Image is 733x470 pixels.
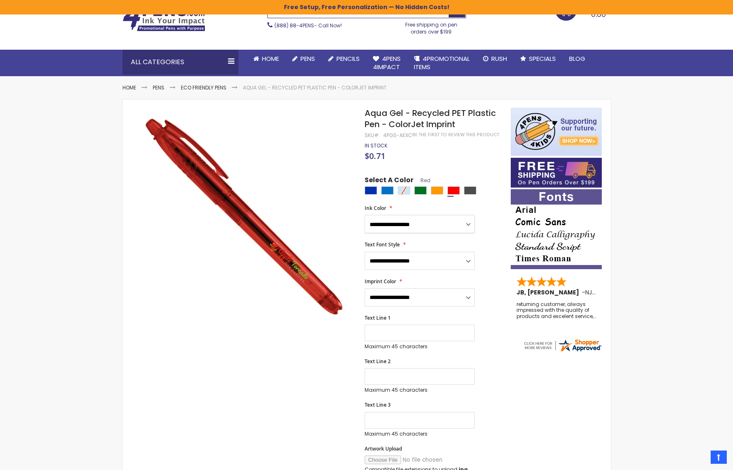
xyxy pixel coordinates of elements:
span: - Call Now! [274,22,342,29]
span: Text Line 2 [365,358,391,365]
div: Red [447,186,460,195]
span: Aqua Gel - Recycled PET Plastic Pen - ColorJet Imprint [365,107,496,130]
a: Pens [153,84,164,91]
span: Ink Color [365,205,386,212]
span: Specials [529,54,556,63]
a: Specials [514,50,562,68]
span: Home [262,54,279,63]
a: Be the first to review this product [412,132,499,138]
span: Pencils [336,54,360,63]
span: Text Line 3 [365,401,391,408]
span: Rush [491,54,507,63]
a: Rush [476,50,514,68]
li: Aqua Gel - Recycled PET Plastic Pen - ColorJet Imprint [243,84,387,91]
span: Pens [300,54,315,63]
img: Free shipping on orders over $199 [511,158,602,188]
a: Pens [286,50,322,68]
div: Green [414,186,427,195]
span: 4Pens 4impact [373,54,401,71]
a: 4Pens4impact [366,50,407,77]
span: Imprint Color [365,278,396,285]
img: 4pens 4 kids [511,108,602,156]
a: Blog [562,50,592,68]
div: Smoke [464,186,476,195]
a: 4PROMOTIONALITEMS [407,50,476,77]
span: Artwork Upload [365,445,402,452]
a: 4pens.com certificate URL [523,347,602,354]
span: - , [582,288,654,296]
div: Blue Light [381,186,394,195]
a: Eco Friendly Pens [181,84,226,91]
a: Home [123,84,136,91]
p: Maximum 45 characters [365,431,475,437]
span: JB, [PERSON_NAME] [517,288,582,296]
strong: SKU [365,132,380,139]
img: red-4pgs-aexc-aqua-gel-recycled-pet-plastic-pen-colorjet_1_1.jpg [139,107,353,322]
span: $0.71 [365,150,385,161]
div: Orange [431,186,443,195]
div: 4PGS-AEXC [383,132,412,139]
span: Red [413,177,430,184]
span: Text Font Style [365,241,400,248]
span: Text Line 1 [365,314,391,321]
a: Pencils [322,50,366,68]
img: font-personalization-examples [511,189,602,269]
span: Blog [569,54,585,63]
img: 4pens.com widget logo [523,338,602,353]
span: Select A Color [365,176,413,187]
div: returning customer, always impressed with the quality of products and excelent service, will retu... [517,301,597,319]
a: Top [711,451,727,464]
p: Maximum 45 characters [365,387,475,393]
a: (888) 88-4PENS [274,22,314,29]
span: NJ [585,288,596,296]
div: Availability [365,142,387,149]
a: Home [247,50,286,68]
div: Blue [365,186,377,195]
div: Free shipping on pen orders over $199 [397,18,466,35]
div: All Categories [123,50,238,75]
img: 4Pens Custom Pens and Promotional Products [123,5,205,31]
p: Maximum 45 characters [365,343,475,350]
span: 4PROMOTIONAL ITEMS [414,54,470,71]
span: In stock [365,142,387,149]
